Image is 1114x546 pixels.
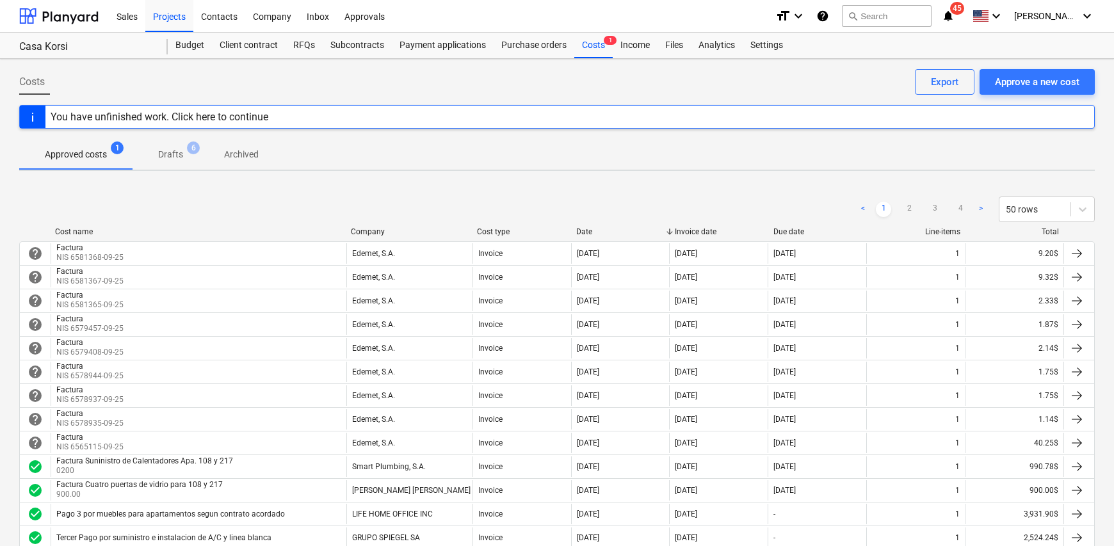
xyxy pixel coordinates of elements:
[604,36,617,45] span: 1
[111,141,124,154] span: 1
[478,391,503,400] div: Invoice
[56,252,124,263] p: NIS 6581368-09-25
[28,341,43,356] span: help
[28,246,43,261] span: help
[577,296,599,305] div: [DATE]
[965,409,1063,430] div: 1.14$
[56,418,124,429] p: NIS 6578935-09-25
[224,148,259,161] p: Archived
[773,462,796,471] div: [DATE]
[352,486,471,495] div: [PERSON_NAME] [PERSON_NAME]
[352,273,395,282] div: Edemet, S.A.
[28,246,43,261] div: Invoice is waiting for an approval
[773,320,796,329] div: [DATE]
[351,227,467,236] div: Company
[56,385,121,394] div: Factura
[675,296,697,305] div: [DATE]
[955,344,960,353] div: 1
[323,33,392,58] div: Subcontracts
[965,338,1063,358] div: 2.14$
[855,202,871,217] a: Previous page
[773,296,796,305] div: [DATE]
[56,291,121,300] div: Factura
[352,510,433,518] div: LIFE HOME OFFICE INC
[675,438,697,447] div: [DATE]
[158,148,183,161] p: Drafts
[19,74,45,90] span: Costs
[28,483,43,498] span: check_circle
[478,438,503,447] div: Invoice
[577,273,599,282] div: [DATE]
[613,33,658,58] a: Income
[28,506,43,522] span: check_circle
[56,300,124,310] p: NIS 6581365-09-25
[28,341,43,356] div: Invoice is waiting for an approval
[773,486,796,495] div: [DATE]
[56,362,121,371] div: Factura
[478,296,503,305] div: Invoice
[955,391,960,400] div: 1
[56,489,225,500] p: 900.00
[478,510,503,518] div: Invoice
[352,391,395,400] div: Edemet, S.A.
[965,362,1063,382] div: 1.75$
[187,141,200,154] span: 6
[872,227,960,236] div: Line-items
[28,530,43,545] div: Invoice was approved
[675,415,697,424] div: [DATE]
[28,459,43,474] span: check_circle
[168,33,212,58] a: Budget
[392,33,494,58] div: Payment applications
[965,433,1063,453] div: 40.25$
[28,435,43,451] div: Invoice is waiting for an approval
[675,486,697,495] div: [DATE]
[577,249,599,258] div: [DATE]
[28,388,43,403] span: help
[955,486,960,495] div: 1
[56,442,124,453] p: NIS 6565115-09-25
[28,483,43,498] div: Invoice was approved
[56,433,121,442] div: Factura
[955,510,960,518] div: 1
[28,506,43,522] div: Invoice was approved
[56,510,285,518] div: Pago 3 por muebles para apartamentos segun contrato acordado
[28,269,43,285] div: Invoice is waiting for an approval
[28,412,43,427] div: Invoice is waiting for an approval
[658,33,691,58] a: Files
[28,412,43,427] span: help
[953,202,968,217] a: Page 4
[352,344,395,353] div: Edemet, S.A.
[577,510,599,518] div: [DATE]
[773,510,775,518] div: -
[478,533,503,542] div: Invoice
[773,415,796,424] div: [DATE]
[19,40,152,54] div: Casa Korsi
[773,391,796,400] div: [DATE]
[675,462,697,471] div: [DATE]
[901,202,917,217] a: Page 2
[773,227,862,236] div: Due date
[574,33,613,58] div: Costs
[56,533,271,542] div: Tercer Pago por suministro e instalacion de A/C y linea blanca
[577,320,599,329] div: [DATE]
[28,388,43,403] div: Invoice is waiting for an approval
[56,323,124,334] p: NIS 6579457-09-25
[45,148,107,161] p: Approved costs
[927,202,942,217] a: Page 3
[691,33,743,58] a: Analytics
[478,273,503,282] div: Invoice
[965,267,1063,287] div: 9.32$
[577,486,599,495] div: [DATE]
[56,276,124,287] p: NIS 6581367-09-25
[212,33,286,58] a: Client contract
[675,533,697,542] div: [DATE]
[352,415,395,424] div: Edemet, S.A.
[995,74,1079,90] div: Approve a new cost
[352,533,420,542] div: GRUPO SPIEGEL SA
[478,320,503,329] div: Invoice
[973,202,989,217] a: Next page
[675,510,697,518] div: [DATE]
[955,438,960,447] div: 1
